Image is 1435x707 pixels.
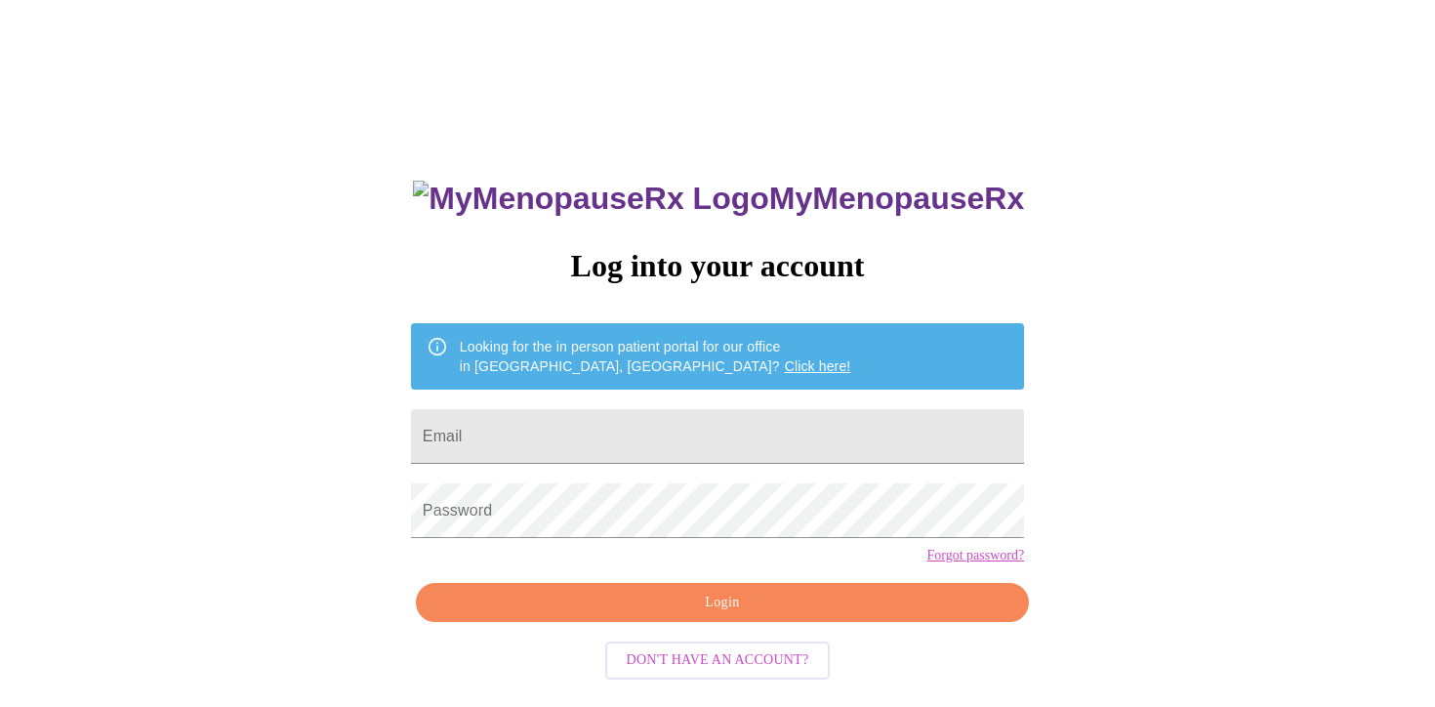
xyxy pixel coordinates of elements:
h3: MyMenopauseRx [413,181,1024,217]
img: MyMenopauseRx Logo [413,181,768,217]
span: Don't have an account? [627,648,809,673]
span: Login [438,591,1006,615]
button: Login [416,583,1029,623]
button: Don't have an account? [605,642,831,680]
a: Click here! [785,358,851,374]
div: Looking for the in person patient portal for our office in [GEOGRAPHIC_DATA], [GEOGRAPHIC_DATA]? [460,329,851,384]
h3: Log into your account [411,248,1024,284]
a: Don't have an account? [600,650,836,667]
a: Forgot password? [926,548,1024,563]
